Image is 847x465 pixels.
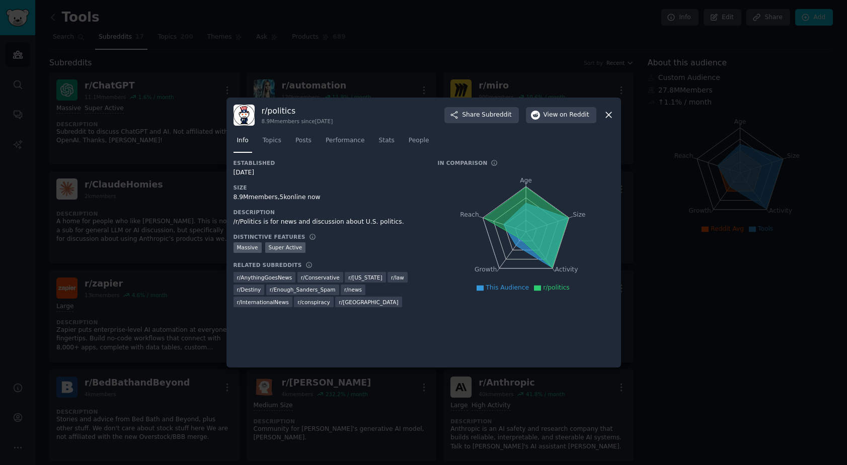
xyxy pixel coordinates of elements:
span: r/ Conservative [301,274,340,281]
span: r/ law [391,274,404,281]
h3: Related Subreddits [234,261,302,268]
div: 8.9M members, 5k online now [234,193,424,202]
span: r/politics [543,284,570,291]
span: r/ conspiracy [297,299,330,306]
span: Stats [379,136,395,145]
span: r/ AnythingGoesNews [237,274,292,281]
span: r/ news [344,286,362,293]
a: Posts [292,133,315,153]
button: Viewon Reddit [526,107,596,123]
tspan: Age [520,177,532,184]
tspan: Reach [460,211,479,218]
span: View [544,111,589,120]
a: Info [234,133,252,153]
span: on Reddit [560,111,589,120]
h3: Established [234,159,424,166]
tspan: Growth [475,266,497,273]
button: ShareSubreddit [444,107,518,123]
span: r/ Enough_Sanders_Spam [270,286,336,293]
a: People [405,133,433,153]
span: Subreddit [482,111,511,120]
span: r/ Destiny [237,286,261,293]
span: Share [462,111,511,120]
div: Massive [234,242,262,253]
span: People [409,136,429,145]
span: Topics [263,136,281,145]
h3: In Comparison [438,159,488,166]
div: /r/Politics is for news and discussion about U.S. politics. [234,218,424,227]
h3: Size [234,184,424,191]
tspan: Size [573,211,585,218]
span: Posts [295,136,312,145]
span: Performance [326,136,365,145]
span: r/ [US_STATE] [348,274,382,281]
a: Stats [375,133,398,153]
span: Info [237,136,249,145]
a: Topics [259,133,285,153]
span: r/ [GEOGRAPHIC_DATA] [339,299,398,306]
tspan: Activity [555,266,578,273]
a: Performance [322,133,368,153]
h3: Distinctive Features [234,233,305,240]
h3: Description [234,209,424,216]
h3: r/ politics [262,106,333,116]
span: r/ InternationalNews [237,299,289,306]
div: [DATE] [234,168,424,177]
img: politics [234,105,255,126]
div: 8.9M members since [DATE] [262,118,333,125]
div: Super Active [265,242,306,253]
span: This Audience [486,284,529,291]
